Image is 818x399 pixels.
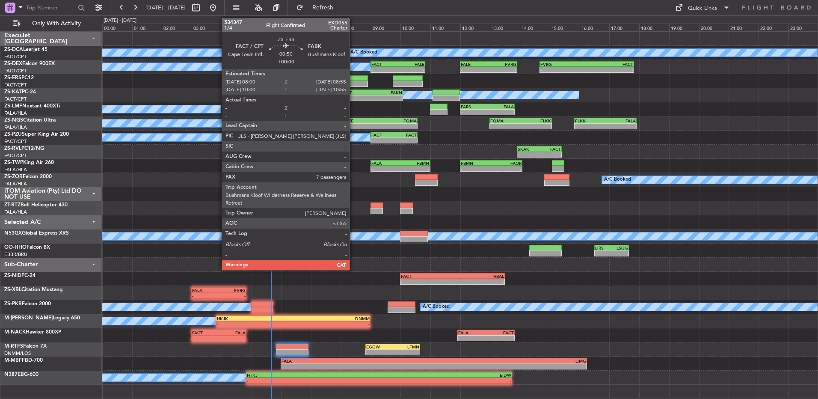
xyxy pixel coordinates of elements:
[394,138,417,143] div: -
[490,124,521,129] div: -
[292,1,344,15] button: Refresh
[254,152,274,157] div: 05:04 Z
[580,24,610,31] div: 16:00
[257,146,278,152] div: SKAK
[237,146,258,152] div: FACT
[490,24,520,31] div: 13:00
[4,47,23,52] span: ZS-DCA
[372,90,402,95] div: FAKN
[4,273,36,278] a: ZS-NIDPC-24
[540,67,587,72] div: -
[4,110,27,116] a: FALA/HLA
[4,152,27,159] a: FACT/CPT
[4,75,34,80] a: ZS-ERSPC12
[759,24,788,31] div: 22:00
[4,372,39,377] a: N387EBG-600
[400,166,430,171] div: -
[4,89,22,95] span: ZS-KAT
[595,251,612,256] div: -
[461,166,491,171] div: -
[587,67,633,72] div: -
[4,104,60,109] a: ZS-LMFNextant 400XTi
[401,274,452,279] div: FACT
[4,181,27,187] a: FALA/HLA
[104,17,136,24] div: [DATE] - [DATE]
[453,274,504,279] div: HBAL
[281,24,311,31] div: 06:00
[489,62,516,67] div: FVRG
[341,95,372,101] div: -
[219,330,245,335] div: FALA
[247,378,379,383] div: -
[400,24,430,31] div: 10:00
[400,161,430,166] div: FBMN
[4,104,22,109] span: ZS-LMF
[4,89,36,95] a: ZS-KATPC-24
[434,358,586,363] div: LIMG
[518,152,539,157] div: -
[4,330,26,335] span: M-NACK
[311,24,341,31] div: 07:00
[461,67,489,72] div: -
[393,350,419,355] div: -
[217,322,293,327] div: -
[669,24,699,31] div: 19:00
[192,24,222,31] div: 03:00
[489,67,516,72] div: -
[4,54,27,60] a: FACT/CPT
[222,24,252,31] div: 04:00
[4,75,21,80] span: ZS-ERS
[4,287,21,292] span: ZS-XBL
[379,124,417,129] div: -
[609,24,639,31] div: 17:00
[371,132,394,137] div: FACF
[639,24,669,31] div: 18:00
[102,24,132,31] div: 00:00
[4,82,27,88] a: FACT/CPT
[283,89,319,101] div: A/C Unavailable
[22,21,90,27] span: Only With Activity
[4,167,27,173] a: FALA/HLA
[4,118,56,123] a: ZS-NGSCitation Ultra
[4,251,27,258] a: EBBR/BRU
[4,160,54,165] a: ZS-TWPKing Air 260
[4,372,24,377] span: N387EB
[4,273,21,278] span: ZS-NID
[611,245,628,250] div: LSGG
[341,90,372,95] div: FACT
[4,132,22,137] span: ZS-PZU
[192,288,219,293] div: FALA
[341,24,371,31] div: 08:00
[4,301,22,307] span: ZS-PKR
[491,166,522,171] div: -
[341,118,379,123] div: FYWE
[366,344,393,349] div: EGGW
[699,24,729,31] div: 20:00
[4,358,43,363] a: M-MBFFBD-700
[252,24,282,31] div: 05:00
[4,47,47,52] a: ZS-DCALearjet 45
[518,146,539,152] div: SKAK
[132,24,162,31] div: 01:00
[4,231,22,236] span: N53GX
[595,245,612,250] div: LIRS
[219,293,245,298] div: -
[274,152,295,157] div: -
[26,1,75,14] input: Trip Number
[282,364,434,369] div: -
[540,62,587,67] div: FVRG
[491,161,522,166] div: FAOR
[539,152,561,157] div: -
[219,336,245,341] div: -
[490,118,521,123] div: FQMA
[729,24,759,31] div: 21:00
[486,336,514,341] div: -
[4,61,55,66] a: ZS-DEXFalcon 900EX
[372,95,402,101] div: -
[605,124,636,129] div: -
[460,24,490,31] div: 12:00
[4,174,52,179] a: ZS-ZORFalcon 2000
[4,350,31,357] a: DNMM/LOS
[458,330,486,335] div: FALA
[605,118,636,123] div: FALA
